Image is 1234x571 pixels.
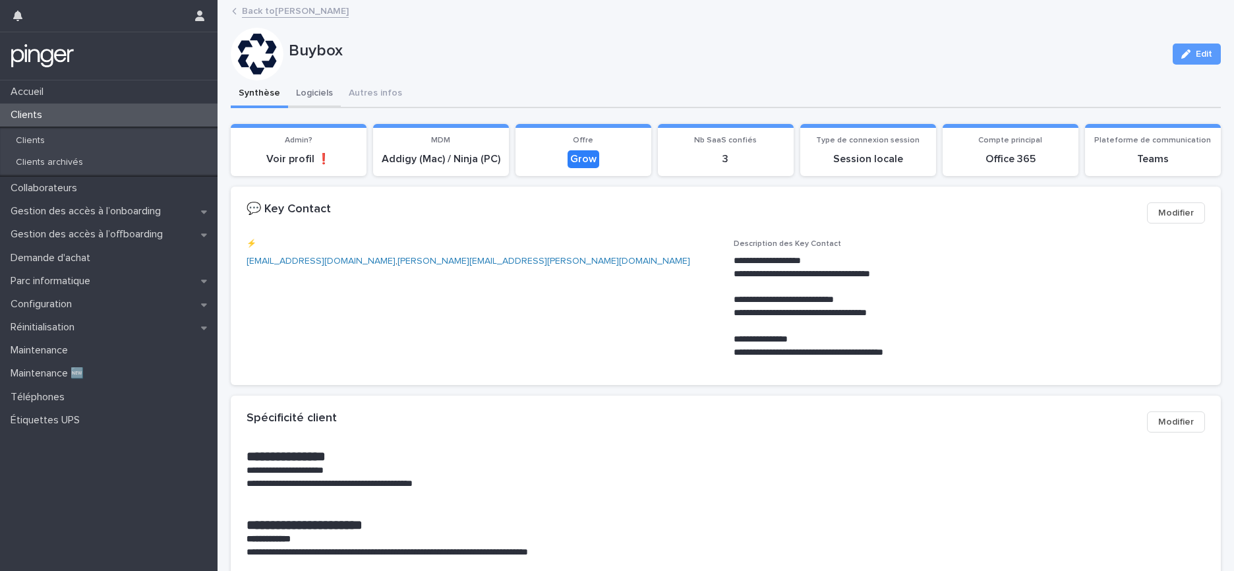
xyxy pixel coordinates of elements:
p: Gestion des accès à l’offboarding [5,228,173,241]
p: Clients archivés [5,157,94,168]
p: Voir profil ❗ [239,153,359,165]
p: Maintenance [5,344,78,357]
h2: 💬 Key Contact [247,202,331,217]
span: Offre [573,136,593,144]
button: Edit [1173,44,1221,65]
p: Addigy (Mac) / Ninja (PC) [381,153,501,165]
a: [PERSON_NAME][EMAIL_ADDRESS][PERSON_NAME][DOMAIN_NAME] [397,256,690,266]
span: Nb SaaS confiés [694,136,757,144]
p: Demande d'achat [5,252,101,264]
p: Configuration [5,298,82,311]
p: Collaborateurs [5,182,88,195]
p: Gestion des accès à l’onboarding [5,205,171,218]
p: Office 365 [951,153,1071,165]
button: Synthèse [231,80,288,108]
p: , [247,255,718,268]
span: Compte principal [978,136,1042,144]
button: Logiciels [288,80,341,108]
p: Maintenance 🆕 [5,367,94,380]
a: Back to[PERSON_NAME] [242,3,349,18]
span: Modifier [1158,206,1194,220]
span: Modifier [1158,415,1194,429]
button: Modifier [1147,411,1205,433]
p: Session locale [808,153,928,165]
p: Accueil [5,86,54,98]
p: Réinitialisation [5,321,85,334]
h2: Spécificité client [247,411,337,426]
p: Étiquettes UPS [5,414,90,427]
span: Plateforme de communication [1094,136,1211,144]
p: Clients [5,109,53,121]
button: Autres infos [341,80,410,108]
button: Modifier [1147,202,1205,224]
span: Admin? [285,136,312,144]
span: ⚡️ [247,240,256,248]
p: 3 [666,153,786,165]
p: Clients [5,135,55,146]
p: Buybox [289,42,1162,61]
a: [EMAIL_ADDRESS][DOMAIN_NAME] [247,256,396,266]
p: Téléphones [5,391,75,404]
p: Teams [1093,153,1213,165]
p: Parc informatique [5,275,101,287]
span: Description des Key Contact [734,240,841,248]
span: MDM [431,136,450,144]
span: Type de connexion session [816,136,920,144]
span: Edit [1196,49,1212,59]
div: Grow [568,150,599,168]
img: mTgBEunGTSyRkCgitkcU [11,43,74,69]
